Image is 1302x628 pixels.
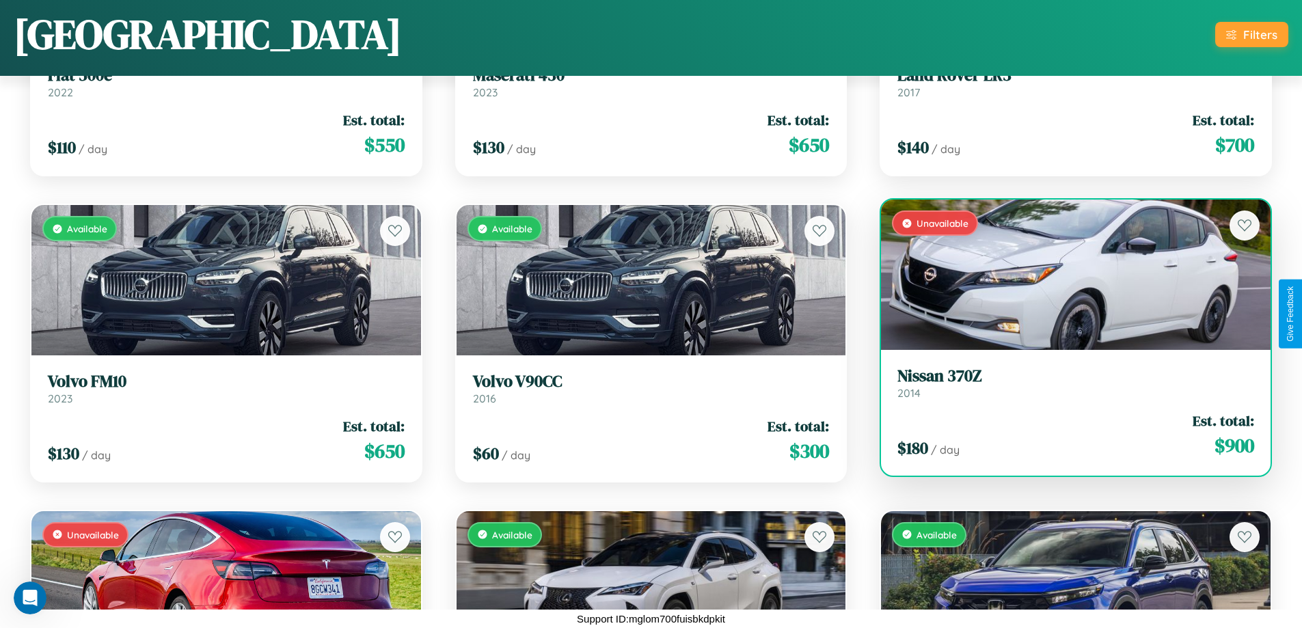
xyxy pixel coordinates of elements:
[932,142,960,156] span: / day
[1215,22,1288,47] button: Filters
[917,217,968,229] span: Unavailable
[67,223,107,234] span: Available
[48,66,405,85] h3: Fiat 500e
[48,66,405,99] a: Fiat 500e2022
[492,223,532,234] span: Available
[67,529,119,541] span: Unavailable
[917,529,957,541] span: Available
[48,85,73,99] span: 2022
[473,85,498,99] span: 2023
[14,582,46,614] iframe: Intercom live chat
[1193,110,1254,130] span: Est. total:
[897,437,928,459] span: $ 180
[768,110,829,130] span: Est. total:
[897,66,1254,85] h3: Land Rover LR3
[473,372,830,405] a: Volvo V90CC2016
[82,448,111,462] span: / day
[1215,131,1254,159] span: $ 700
[492,529,532,541] span: Available
[48,442,79,465] span: $ 130
[507,142,536,156] span: / day
[577,610,725,628] p: Support ID: mglom700fuisbkdpkit
[48,372,405,405] a: Volvo FM102023
[364,131,405,159] span: $ 550
[897,366,1254,386] h3: Nissan 370Z
[897,366,1254,400] a: Nissan 370Z2014
[768,416,829,436] span: Est. total:
[1286,286,1295,342] div: Give Feedback
[473,66,830,99] a: Maserati 4302023
[48,136,76,159] span: $ 110
[789,131,829,159] span: $ 650
[931,443,960,456] span: / day
[1193,411,1254,431] span: Est. total:
[14,6,402,62] h1: [GEOGRAPHIC_DATA]
[897,66,1254,99] a: Land Rover LR32017
[473,136,504,159] span: $ 130
[1243,27,1277,42] div: Filters
[473,372,830,392] h3: Volvo V90CC
[364,437,405,465] span: $ 650
[343,110,405,130] span: Est. total:
[897,136,929,159] span: $ 140
[48,392,72,405] span: 2023
[48,372,405,392] h3: Volvo FM10
[473,442,499,465] span: $ 60
[473,392,496,405] span: 2016
[789,437,829,465] span: $ 300
[502,448,530,462] span: / day
[897,85,920,99] span: 2017
[473,66,830,85] h3: Maserati 430
[343,416,405,436] span: Est. total:
[1215,432,1254,459] span: $ 900
[897,386,921,400] span: 2014
[79,142,107,156] span: / day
